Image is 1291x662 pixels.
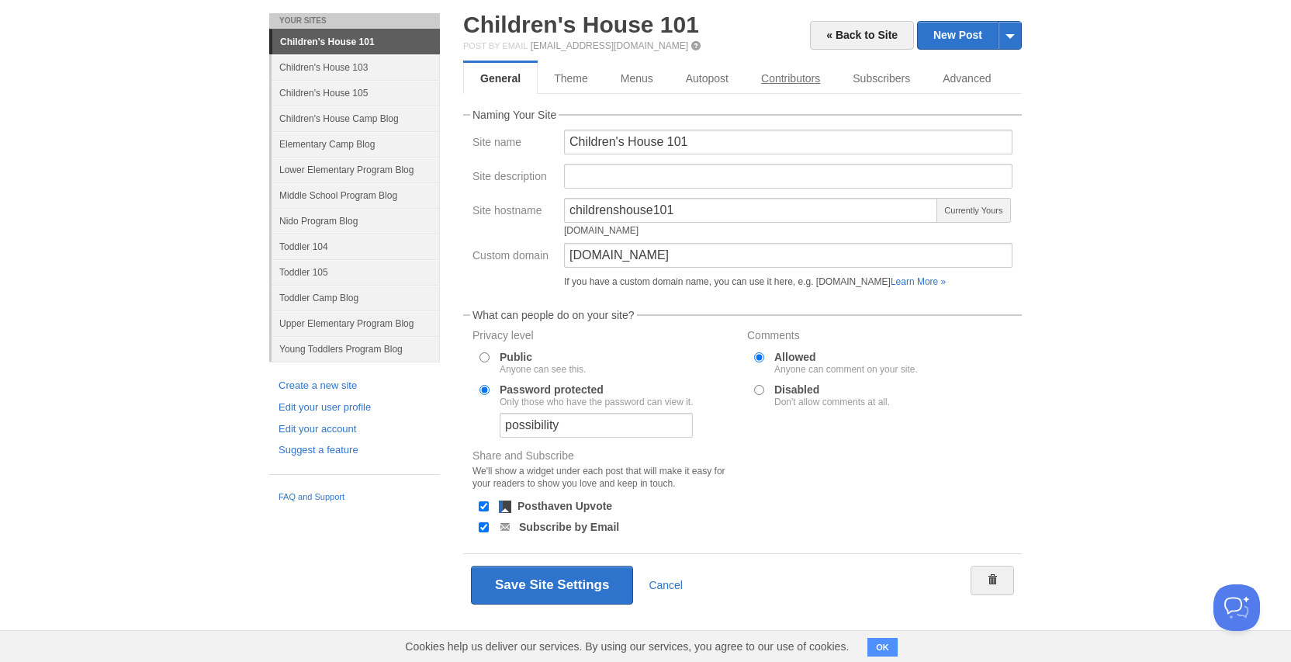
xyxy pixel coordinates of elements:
[463,12,699,37] a: Children's House 101
[774,352,918,374] label: Allowed
[272,234,440,259] a: Toddler 104
[472,137,555,151] label: Site name
[463,63,538,94] a: General
[836,63,926,94] a: Subscribers
[470,310,637,321] legend: What can people do on your site?
[272,54,440,80] a: Children's House 103
[279,400,431,416] a: Edit your user profile
[867,638,898,657] button: OK
[517,501,612,511] label: Posthaven Upvote
[774,384,890,407] label: Disabled
[538,63,604,94] a: Theme
[774,365,918,374] div: Anyone can comment on your site.
[272,157,440,182] a: Lower Elementary Program Blog
[774,397,890,407] div: Don't allow comments at all.
[470,109,559,120] legend: Naming Your Site
[500,397,693,407] div: Only those who have the password can view it.
[279,378,431,394] a: Create a new site
[472,205,555,220] label: Site hostname
[1213,584,1260,631] iframe: Help Scout Beacon - Open
[564,226,938,235] div: [DOMAIN_NAME]
[272,80,440,106] a: Children's House 105
[272,182,440,208] a: Middle School Program Blog
[500,365,586,374] div: Anyone can see this.
[272,285,440,310] a: Toddler Camp Blog
[272,106,440,131] a: Children's House Camp Blog
[472,465,738,490] div: We'll show a widget under each post that will make it easy for your readers to show you love and ...
[649,579,683,591] a: Cancel
[670,63,745,94] a: Autopost
[918,22,1021,49] a: New Post
[472,250,555,265] label: Custom domain
[272,208,440,234] a: Nido Program Blog
[279,490,431,504] a: FAQ and Support
[269,13,440,29] li: Your Sites
[564,277,1012,286] div: If you have a custom domain name, you can use it here, e.g. [DOMAIN_NAME]
[389,631,864,662] span: Cookies help us deliver our services. By using our services, you agree to our use of cookies.
[604,63,670,94] a: Menus
[472,171,555,185] label: Site description
[272,29,440,54] a: Children's House 101
[519,522,619,532] label: Subscribe by Email
[272,259,440,285] a: Toddler 105
[472,450,738,494] label: Share and Subscribe
[272,336,440,362] a: Young Toddlers Program Blog
[747,330,1012,345] label: Comments
[272,131,440,157] a: Elementary Camp Blog
[279,421,431,438] a: Edit your account
[279,442,431,459] a: Suggest a feature
[500,384,693,407] label: Password protected
[745,63,836,94] a: Contributors
[500,352,586,374] label: Public
[891,276,946,287] a: Learn More »
[463,41,528,50] span: Post by Email
[926,63,1007,94] a: Advanced
[810,21,914,50] a: « Back to Site
[471,566,633,605] button: Save Site Settings
[272,310,440,336] a: Upper Elementary Program Blog
[472,330,738,345] label: Privacy level
[936,198,1011,223] span: Currently Yours
[531,40,688,51] a: [EMAIL_ADDRESS][DOMAIN_NAME]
